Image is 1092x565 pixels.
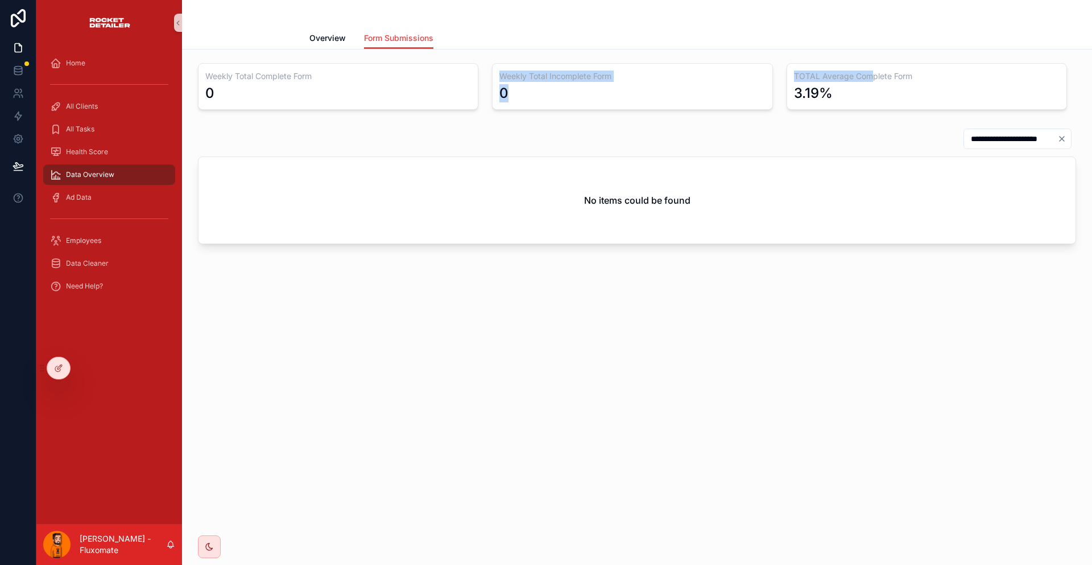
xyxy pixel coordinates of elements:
[43,119,175,139] a: All Tasks
[43,53,175,73] a: Home
[66,59,85,68] span: Home
[66,193,92,202] span: Ad Data
[205,71,471,82] h3: Weekly Total Complete Form
[1057,134,1071,143] button: Clear
[66,125,94,134] span: All Tasks
[364,32,433,44] span: Form Submissions
[309,28,346,51] a: Overview
[66,170,114,179] span: Data Overview
[43,142,175,162] a: Health Score
[66,102,98,111] span: All Clients
[499,84,508,102] div: 0
[43,253,175,274] a: Data Cleaner
[66,147,108,156] span: Health Score
[43,96,175,117] a: All Clients
[584,193,690,207] h2: No items could be found
[205,84,214,102] div: 0
[36,46,182,310] div: scrollable content
[499,71,765,82] h3: Weekly Total Incomplete Form
[309,32,346,44] span: Overview
[43,164,175,185] a: Data Overview
[43,230,175,251] a: Employees
[794,71,1060,82] h3: TOTAL Average Complete Form
[88,14,131,32] img: App logo
[80,533,166,556] p: [PERSON_NAME] - Fluxomate
[794,84,833,102] div: 3.19%
[66,236,101,245] span: Employees
[364,28,433,50] a: Form Submissions
[43,187,175,208] a: Ad Data
[66,259,109,268] span: Data Cleaner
